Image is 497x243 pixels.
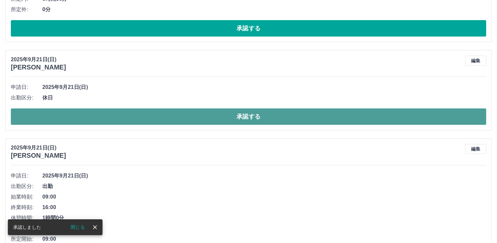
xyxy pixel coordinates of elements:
button: 承認する [11,20,486,37]
span: 出勤区分: [11,94,42,102]
span: 休憩時間: [11,214,42,222]
span: 2025年9月21日(日) [42,83,486,91]
button: 承認する [11,108,486,125]
button: 閉じる [65,222,90,232]
span: 16:00 [42,203,486,211]
span: 休日 [42,94,486,102]
span: 出勤区分: [11,182,42,190]
span: 09:00 [42,235,486,243]
span: 所定外: [11,6,42,13]
p: 2025年9月21日(日) [11,144,66,152]
button: 編集 [465,144,486,154]
div: 承認しました [13,221,41,233]
h3: [PERSON_NAME] [11,152,66,159]
span: 申請日: [11,172,42,180]
span: 0分 [42,6,486,13]
span: 所定開始: [11,235,42,243]
span: 1時間0分 [42,214,486,222]
span: 申請日: [11,83,42,91]
p: 2025年9月21日(日) [11,56,66,64]
span: 09:00 [42,193,486,201]
span: 始業時刻: [11,193,42,201]
h3: [PERSON_NAME] [11,64,66,71]
span: 終業時刻: [11,203,42,211]
button: close [90,222,100,232]
span: 出勤 [42,182,486,190]
button: 編集 [465,56,486,66]
span: 2025年9月21日(日) [42,172,486,180]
